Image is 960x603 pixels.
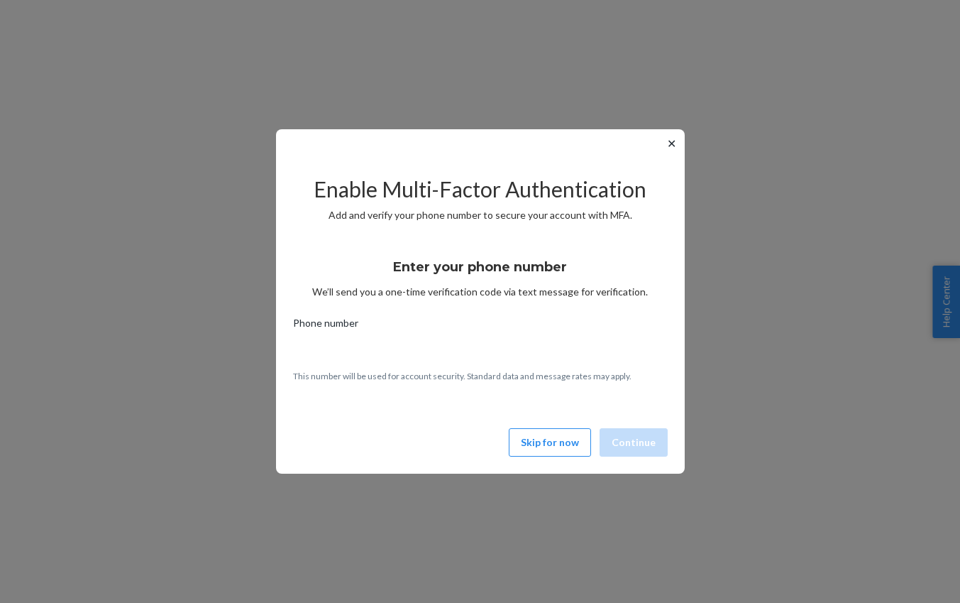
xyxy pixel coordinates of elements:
[393,258,567,276] h3: Enter your phone number
[600,428,668,457] button: Continue
[293,246,668,299] div: We’ll send you a one-time verification code via text message for verification.
[293,208,668,222] p: Add and verify your phone number to secure your account with MFA.
[293,370,668,382] p: This number will be used for account security. Standard data and message rates may apply.
[293,178,668,201] h2: Enable Multi-Factor Authentication
[293,316,358,336] span: Phone number
[509,428,591,457] button: Skip for now
[664,135,679,152] button: ✕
